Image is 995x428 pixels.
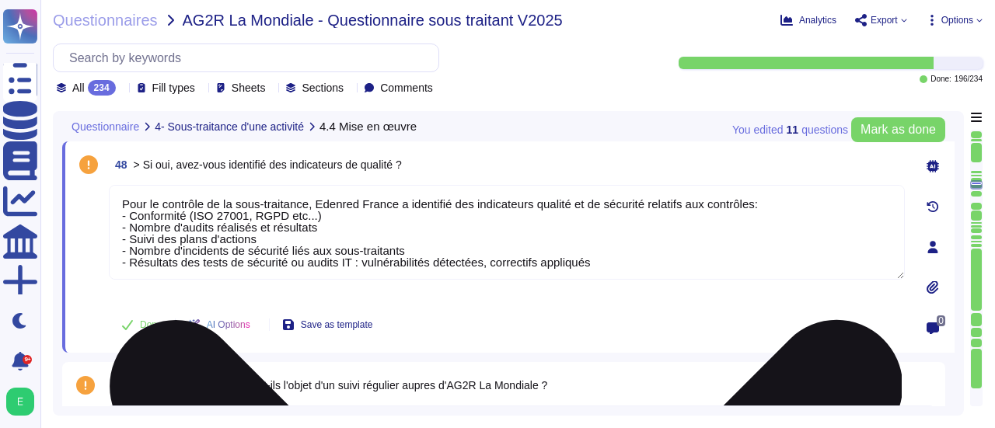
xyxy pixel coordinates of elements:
span: Questionnaires [53,12,158,28]
img: user [6,388,34,416]
button: Analytics [780,14,836,26]
span: Sections [302,82,344,93]
span: 49 [106,380,124,391]
button: user [3,385,45,419]
span: Export [871,16,898,25]
span: You edited question s [732,124,848,135]
span: 4- Sous-traitance d'une activité [155,121,304,132]
button: Mark as done [851,117,945,142]
span: 0 [937,315,945,326]
span: Done: [930,75,951,83]
span: AG2R La Mondiale - Questionnaire sous traitant V2025 [183,12,563,28]
span: 196 / 234 [955,75,983,83]
span: Mark as done [861,124,936,136]
span: 48 [109,159,127,170]
textarea: Pour le contrôle de la sous-traitance, Edenred France a identifié des indicateurs qualité et de s... [109,185,905,280]
span: > Si oui, avez-vous identifié des indicateurs de qualité ? [134,158,402,171]
span: Questionnaire [72,121,139,132]
div: 234 [88,80,116,96]
span: Comments [380,82,433,93]
span: All [72,82,85,93]
span: 4.4 Mise en œuvre [319,120,417,132]
input: Search by keywords [61,44,438,71]
span: Fill types [152,82,195,93]
span: Options [941,16,973,25]
b: 11 [787,124,799,135]
span: Analytics [799,16,836,25]
span: Sheets [232,82,266,93]
div: 9+ [23,355,32,364]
